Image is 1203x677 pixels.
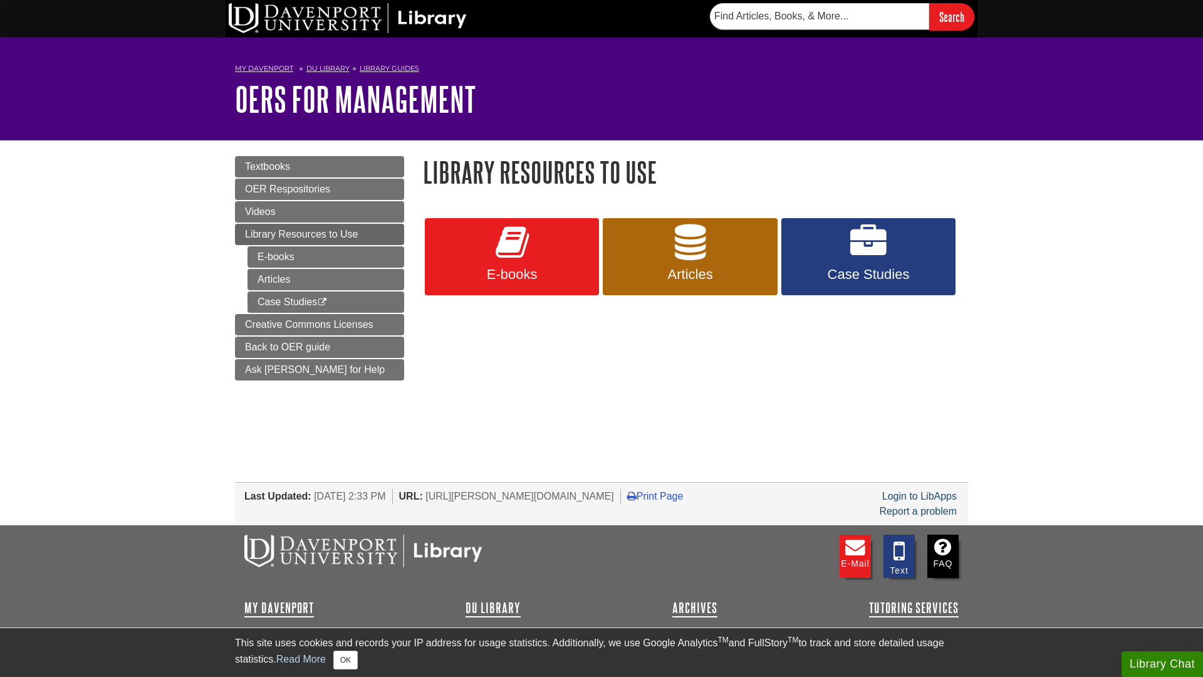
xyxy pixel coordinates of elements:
[245,206,276,217] span: Videos
[245,364,385,375] span: Ask [PERSON_NAME] for Help
[791,266,946,283] span: Case Studies
[244,601,314,616] a: My Davenport
[717,636,728,644] sup: TM
[672,601,717,616] a: Archives
[235,156,404,380] div: Guide Page Menu
[423,156,968,188] h1: Library Resources to Use
[235,201,404,223] a: Videos
[245,184,330,194] span: OER Respositories
[244,535,482,567] img: DU Libraries
[360,64,419,73] a: Library Guides
[247,269,404,290] a: Articles
[235,224,404,245] a: Library Resources to Use
[399,491,423,501] span: URL:
[434,266,590,283] span: E-books
[603,218,777,296] a: Articles
[317,298,328,307] i: This link opens in a new window
[235,359,404,380] a: Ask [PERSON_NAME] for Help
[235,63,293,74] a: My Davenport
[883,535,915,578] a: Text
[245,342,330,352] span: Back to OER guide
[1122,651,1203,677] button: Library Chat
[425,218,599,296] a: E-books
[710,3,929,29] input: Find Articles, Books, & More...
[244,491,311,501] span: Last Updated:
[276,654,326,664] a: Read More
[879,506,957,517] a: Report a problem
[235,60,968,80] nav: breadcrumb
[781,218,956,296] a: Case Studies
[235,80,476,118] a: OERs for Management
[929,3,974,30] input: Search
[235,337,404,358] a: Back to OER guide
[314,491,385,501] span: [DATE] 2:33 PM
[333,651,358,669] button: Close
[245,161,290,172] span: Textbooks
[235,314,404,335] a: Creative Commons Licenses
[235,156,404,177] a: Textbooks
[627,491,684,501] a: Print Page
[247,246,404,268] a: E-books
[245,229,358,239] span: Library Resources to Use
[840,535,871,578] a: E-mail
[869,601,959,616] a: Tutoring Services
[710,3,974,30] form: Searches DU Library's articles, books, and more
[627,491,637,501] i: Print Page
[306,64,350,73] a: DU Library
[927,535,959,578] a: FAQ
[425,491,614,501] span: [URL][PERSON_NAME][DOMAIN_NAME]
[466,601,521,616] a: DU Library
[612,266,768,283] span: Articles
[235,636,968,669] div: This site uses cookies and records your IP address for usage statistics. Additionally, we use Goo...
[235,179,404,200] a: OER Respositories
[229,3,467,33] img: DU Library
[247,291,404,313] a: Case Studies
[245,319,373,330] span: Creative Commons Licenses
[788,636,798,644] sup: TM
[882,491,957,501] a: Login to LibApps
